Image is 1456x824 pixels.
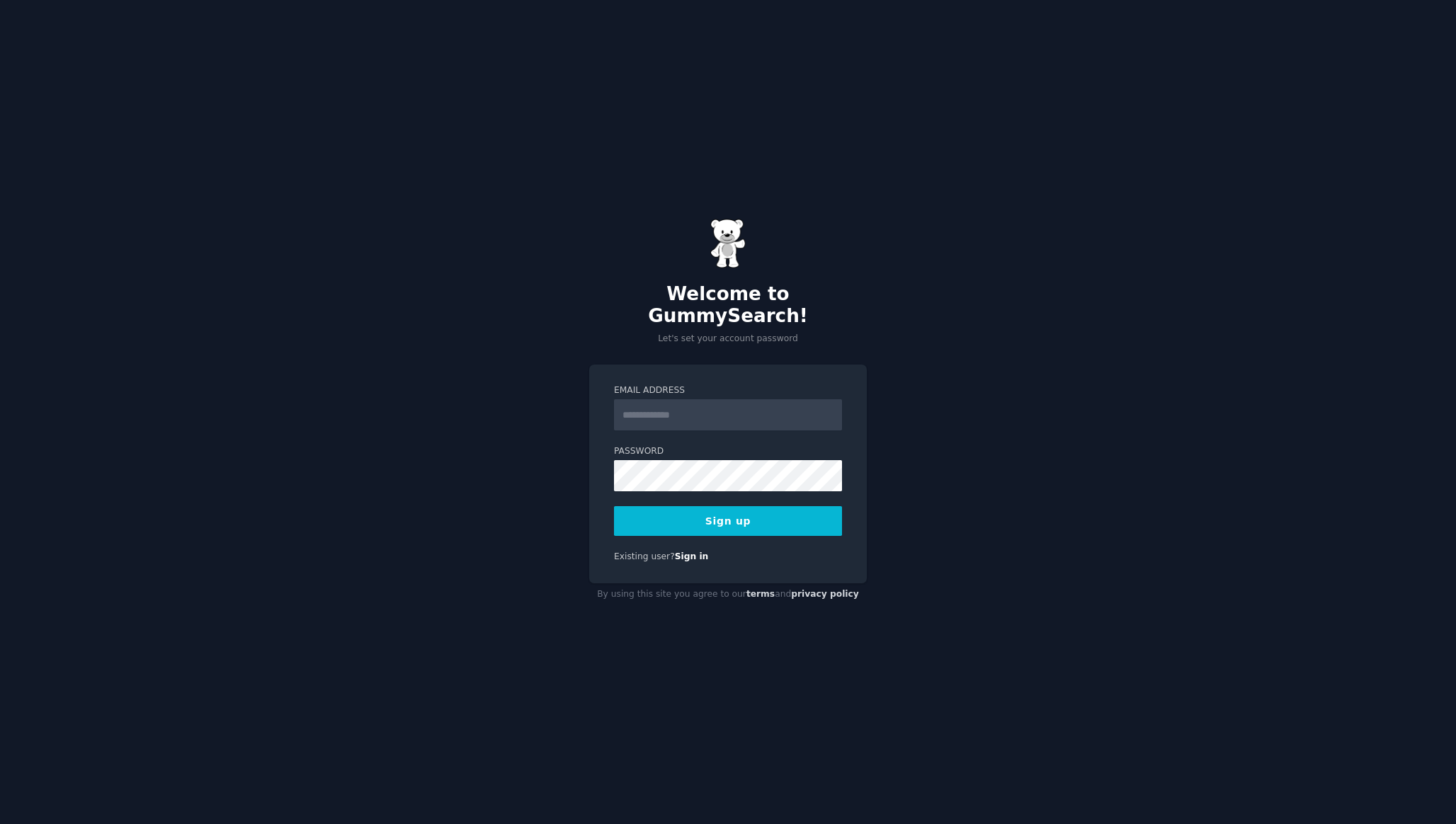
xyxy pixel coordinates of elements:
label: Email Address [614,384,842,397]
h2: Welcome to GummySearch! [589,283,867,328]
a: Sign in [675,551,709,561]
p: Let's set your account password [589,333,867,345]
div: By using this site you agree to our and [589,583,867,606]
a: terms [746,589,775,599]
label: Password [614,445,842,458]
span: Existing user? [614,551,675,561]
img: Gummy Bear [710,219,746,268]
a: privacy policy [791,589,859,599]
button: Sign up [614,506,842,536]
